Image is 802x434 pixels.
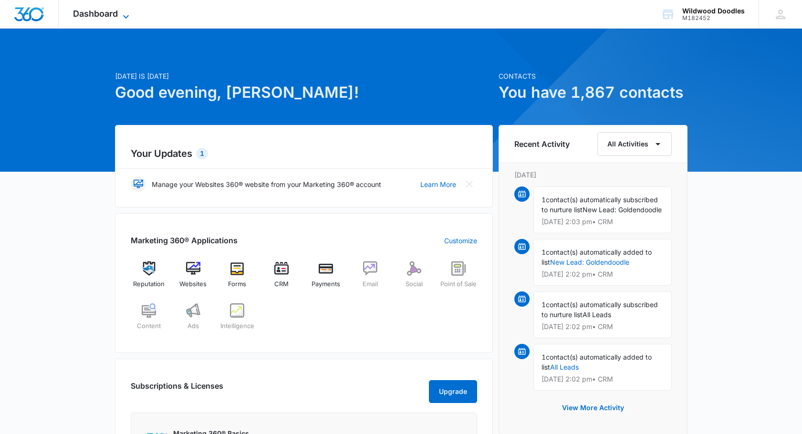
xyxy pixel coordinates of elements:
a: New Lead: Goldendoodle [550,258,629,266]
p: [DATE] 2:02 pm • CRM [542,323,664,330]
span: contact(s) automatically added to list [542,248,652,266]
p: Manage your Websites 360® website from your Marketing 360® account [152,179,381,189]
p: Contacts [499,71,687,81]
div: 1 [196,148,208,159]
h1: You have 1,867 contacts [499,81,687,104]
span: 1 [542,300,546,309]
span: contact(s) automatically subscribed to nurture list [542,196,658,214]
a: Point of Sale [440,261,477,296]
p: [DATE] [514,170,672,180]
a: CRM [263,261,300,296]
span: Reputation [133,279,165,289]
h2: Marketing 360® Applications [131,235,238,246]
span: 1 [542,196,546,204]
p: [DATE] is [DATE] [115,71,493,81]
a: Customize [444,236,477,246]
div: account name [682,7,745,15]
span: Payments [312,279,340,289]
a: Payments [308,261,344,296]
h6: Recent Activity [514,138,570,150]
a: Reputation [131,261,167,296]
button: View More Activity [552,396,634,419]
span: Websites [179,279,207,289]
span: New Lead: Goldendoodle [583,206,662,214]
span: Email [363,279,378,289]
a: Forms [219,261,256,296]
span: contact(s) automatically subscribed to nurture list [542,300,658,319]
span: Intelligence [220,321,254,331]
h2: Your Updates [131,146,477,161]
h1: Good evening, [PERSON_NAME]! [115,81,493,104]
a: Ads [175,303,211,338]
a: Email [352,261,388,296]
span: Ads [187,321,199,331]
span: Forms [228,279,246,289]
span: Point of Sale [440,279,477,289]
h2: Subscriptions & Licenses [131,380,223,399]
span: CRM [274,279,289,289]
button: Close [462,176,477,192]
a: Content [131,303,167,338]
a: All Leads [550,363,579,371]
a: Intelligence [219,303,256,338]
a: Learn More [420,179,456,189]
p: [DATE] 2:03 pm • CRM [542,218,664,225]
button: All Activities [597,132,672,156]
span: 1 [542,248,546,256]
span: All Leads [583,310,611,319]
span: Social [406,279,423,289]
button: Upgrade [429,380,477,403]
span: 1 [542,353,546,361]
a: Social [396,261,433,296]
p: [DATE] 2:02 pm • CRM [542,271,664,278]
div: account id [682,15,745,21]
span: Content [137,321,161,331]
a: Websites [175,261,211,296]
p: [DATE] 2:02 pm • CRM [542,376,664,382]
span: contact(s) automatically added to list [542,353,652,371]
span: Dashboard [73,9,118,19]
